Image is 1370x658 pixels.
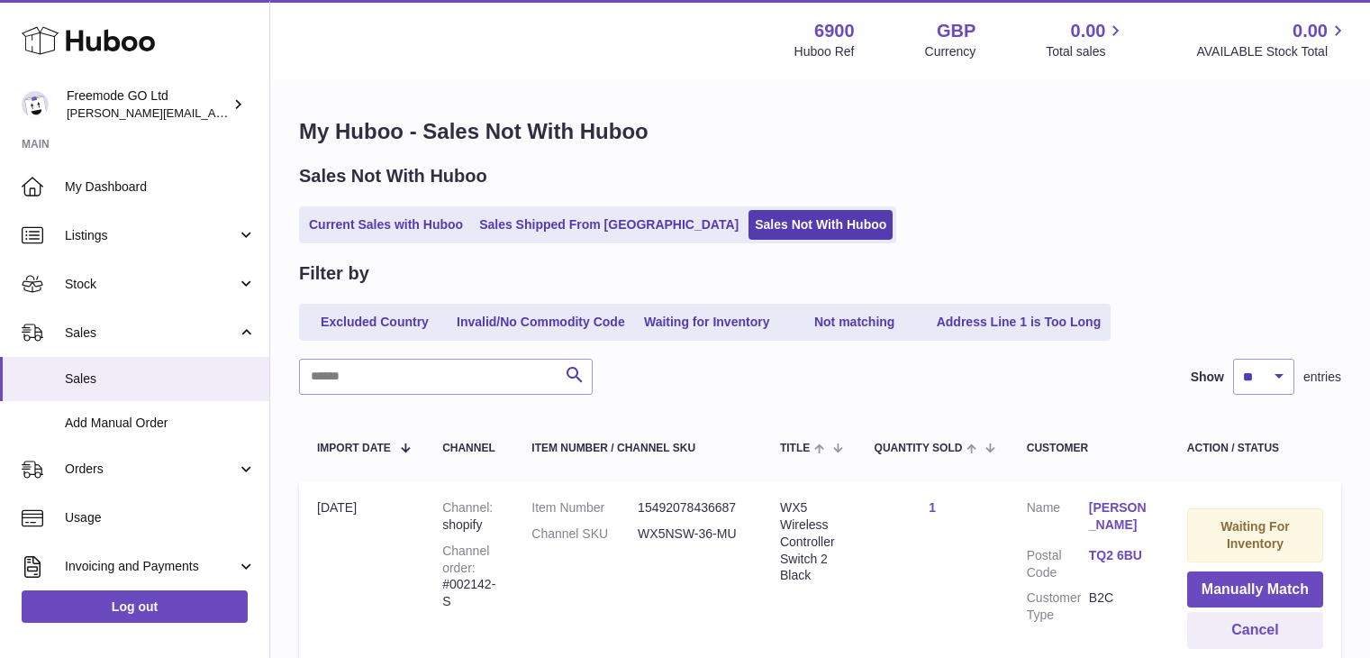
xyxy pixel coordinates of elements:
dt: Channel SKU [531,525,638,543]
a: Sales Not With Huboo [749,210,893,240]
span: 0.00 [1293,19,1328,43]
div: #002142-S [442,543,495,611]
a: Current Sales with Huboo [303,210,469,240]
div: Customer [1027,443,1151,454]
a: Invalid/No Commodity Code [450,307,631,337]
span: Stock [65,276,237,293]
div: Huboo Ref [794,43,855,60]
h2: Filter by [299,261,369,286]
strong: Channel order [442,544,489,575]
dt: Postal Code [1027,547,1089,581]
a: 0.00 Total sales [1046,19,1126,60]
a: Not matching [783,307,927,337]
a: Sales Shipped From [GEOGRAPHIC_DATA] [473,210,745,240]
strong: Waiting For Inventory [1220,519,1289,551]
span: Sales [65,324,237,342]
span: AVAILABLE Stock Total [1196,43,1348,60]
h1: My Huboo - Sales Not With Huboo [299,117,1341,146]
span: Sales [65,370,256,388]
dd: WX5NSW-36-MU [638,525,744,543]
a: Address Line 1 is Too Long [930,307,1108,337]
span: 0.00 [1071,19,1106,43]
span: [PERSON_NAME][EMAIL_ADDRESS][DOMAIN_NAME] [67,105,361,120]
span: Listings [65,227,237,244]
span: Orders [65,461,237,478]
dt: Customer Type [1027,589,1089,624]
h2: Sales Not With Huboo [299,164,487,188]
strong: 6900 [814,19,855,43]
a: 0.00 AVAILABLE Stock Total [1196,19,1348,60]
label: Show [1191,369,1224,386]
div: Currency [925,43,976,60]
a: Waiting for Inventory [635,307,779,337]
span: Invoicing and Payments [65,558,237,575]
a: Excluded Country [303,307,447,337]
strong: GBP [937,19,975,43]
div: Action / Status [1187,443,1323,454]
dt: Item Number [531,499,638,516]
a: [PERSON_NAME] [1089,499,1151,534]
dt: Name [1027,499,1089,538]
span: Title [780,443,810,454]
span: entries [1303,369,1341,386]
div: shopify [442,499,495,534]
img: lenka.smikniarova@gioteck.com [22,91,49,118]
dd: B2C [1089,589,1151,624]
span: Total sales [1046,43,1126,60]
span: Import date [317,443,391,454]
button: Cancel [1187,612,1323,649]
dd: 15492078436687 [638,499,744,516]
strong: Channel [442,500,493,515]
span: My Dashboard [65,178,256,196]
div: Channel [442,443,495,454]
button: Manually Match [1187,571,1323,608]
div: Freemode GO Ltd [67,87,229,122]
div: Item Number / Channel SKU [531,443,744,454]
a: 1 [929,500,936,515]
span: Add Manual Order [65,415,256,432]
span: Usage [65,509,256,526]
a: TQ2 6BU [1089,547,1151,564]
div: WX5 Wireless Controller Switch 2 Black [780,499,839,584]
span: Quantity Sold [875,443,963,454]
a: Log out [22,590,248,623]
